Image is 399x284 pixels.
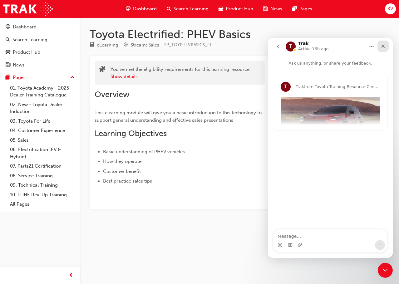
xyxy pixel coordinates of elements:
div: Type [90,41,118,49]
div: Pages [13,74,26,81]
a: news-iconNews [258,2,287,15]
a: 05. Sales [7,135,77,145]
div: Search Learning [12,36,47,43]
a: 07. Parts21 Certification [7,161,77,171]
div: Stream: Sales [131,42,159,49]
span: Learning Objectives [95,129,167,138]
a: guage-iconDashboard [121,2,162,15]
a: News [2,59,77,71]
span: Best practice sales tips [103,178,152,184]
a: 09. Technical Training [7,180,77,190]
span: Customer benefit [103,169,141,174]
span: search-icon [167,5,171,13]
button: Pages [2,72,77,83]
a: Search Learning [2,34,77,46]
div: Stream [123,41,159,49]
span: Basic understanding of PHEV vehicles [103,149,185,154]
span: How they operate [103,159,141,164]
span: guage-icon [6,24,10,30]
div: Product Hub [13,49,40,56]
div: Dashboard [13,23,37,31]
div: You've met the eligibility requirements for this learning resource. [111,66,251,80]
span: puzzle-icon [99,66,106,74]
span: car-icon [6,50,10,55]
span: pages-icon [6,75,10,81]
span: This elearning module will give you a basic introduction to this technology to support general un... [95,110,263,123]
a: car-iconProduct Hub [214,2,258,15]
a: Product Hub [2,47,77,58]
span: pages-icon [292,5,297,13]
span: guage-icon [126,5,131,13]
a: 04. Customer Experience [7,126,77,135]
div: News [13,61,25,69]
a: 01. Toyota Academy - 2025 Dealer Training Catalogue [7,83,77,100]
span: News [270,5,282,12]
span: Product Hub [226,5,253,12]
a: All Pages [7,199,77,209]
span: Overview [95,90,130,99]
a: 02. New - Toyota Dealer Induction [7,100,77,116]
span: up-icon [70,74,75,82]
button: KV [385,3,396,14]
a: 06. Electrification (EV & Hybrid) [7,145,77,161]
iframe: Intercom live chat [378,263,393,278]
span: KV [387,5,393,12]
span: learningResourceType_ELEARNING-icon [90,42,94,48]
span: news-icon [6,62,10,68]
a: 10. TUNE Rev-Up Training [7,190,77,200]
span: prev-icon [69,272,73,279]
span: Dashboard [133,5,157,12]
span: Search Learning [174,5,209,12]
span: news-icon [263,5,268,13]
span: search-icon [6,37,10,43]
a: 08. Service Training [7,171,77,181]
a: Dashboard [2,21,77,33]
button: Show details [111,73,138,80]
span: car-icon [219,5,223,13]
span: Learning resource code [164,42,212,47]
span: Pages [299,5,312,12]
a: 03. Toyota For Life [7,116,77,126]
a: pages-iconPages [287,2,317,15]
div: eLearning [97,42,118,49]
h1: Toyota Electrified: PHEV Basics [90,27,389,41]
img: Trak [3,2,53,16]
button: DashboardSearch LearningProduct HubNews [2,20,77,72]
iframe: Intercom live chat [268,38,393,258]
a: search-iconSearch Learning [162,2,214,15]
span: target-icon [123,42,128,48]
